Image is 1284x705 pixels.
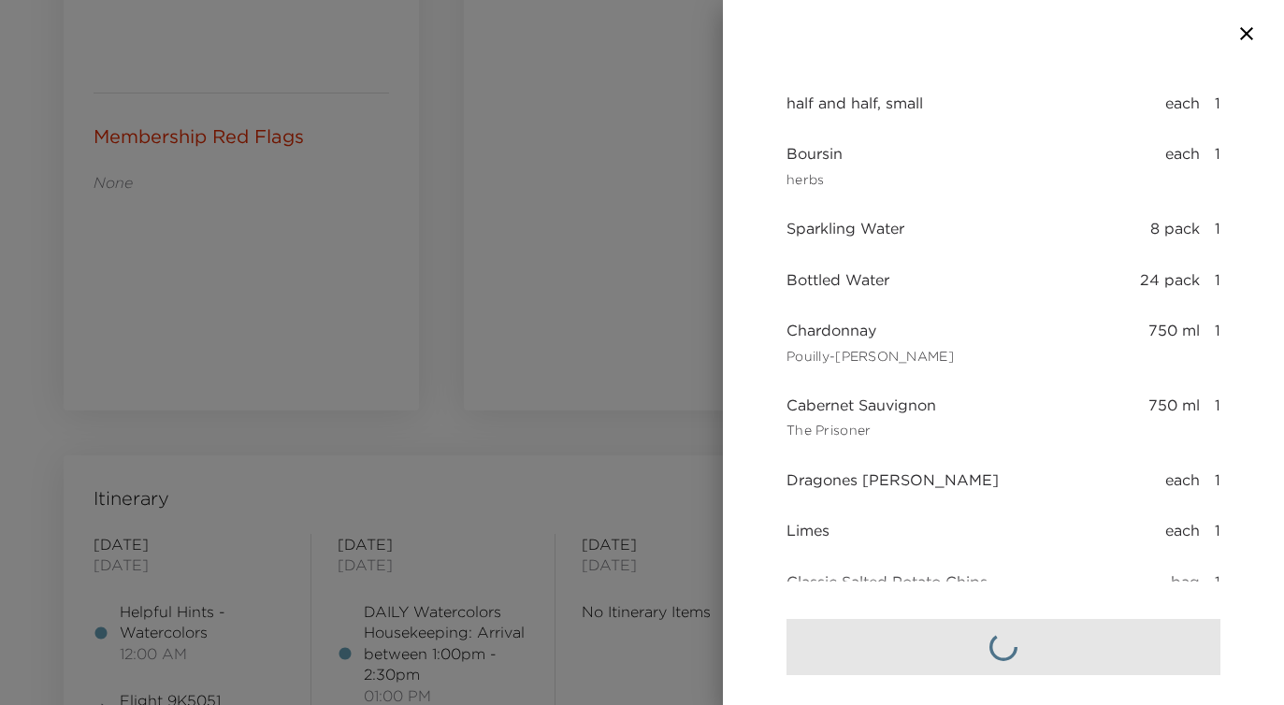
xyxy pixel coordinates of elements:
span: 24 pack [1140,269,1200,290]
span: 1 [1215,93,1220,113]
span: 1 [1215,571,1220,592]
span: 750 ml [1148,395,1200,439]
span: each [1165,143,1200,188]
span: 1 [1215,469,1220,490]
span: 1 [1215,218,1220,238]
span: half and half, small [786,93,923,113]
span: Dragones [PERSON_NAME] [786,469,999,490]
span: herbs [786,172,843,189]
span: Sparkling Water [786,218,904,238]
span: each [1165,93,1200,113]
span: Boursin [786,143,843,164]
span: bag [1171,571,1200,592]
span: 8 pack [1150,218,1200,238]
span: 1 [1215,320,1220,365]
span: The Prisoner [786,423,936,439]
span: each [1165,520,1200,540]
span: 1 [1215,143,1220,188]
span: each [1165,469,1200,490]
span: Bottled Water [786,269,889,290]
span: 1 [1215,395,1220,439]
span: Classic Salted Potato Chips [786,571,988,592]
span: Limes [786,520,830,540]
span: Pouilly-[PERSON_NAME] [786,349,954,366]
span: 1 [1215,520,1220,540]
span: 1 [1215,269,1220,290]
span: Cabernet Sauvignon [786,395,936,415]
span: Chardonnay [786,320,954,340]
span: 750 ml [1148,320,1200,365]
